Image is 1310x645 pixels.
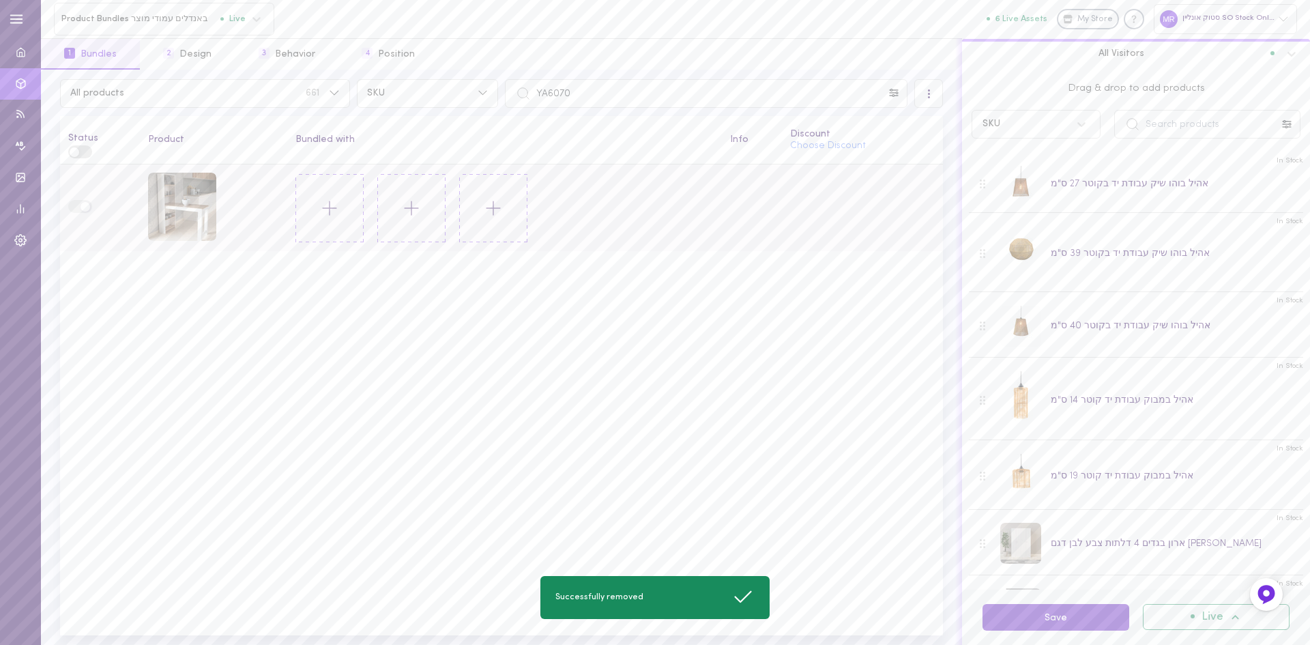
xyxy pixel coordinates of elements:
div: אהיל בוהו שיק עבודת יד בקוטר 27 ס"מ [1051,177,1208,191]
button: 2Design [140,39,235,70]
button: All products661 [60,79,350,108]
a: My Store [1057,9,1119,29]
div: אהיל במבוק עבודת יד קוטר 14 ס"מ [1051,393,1193,407]
span: In Stock [1277,513,1303,524]
button: Save [982,604,1129,631]
span: 3 [259,48,270,59]
div: אהיל בוהו שיק עבודת יד בקוטר 39 ס"מ [1051,246,1210,261]
a: 6 Live Assets [987,14,1057,24]
span: In Stock [1277,296,1303,306]
span: In Stock [1277,444,1303,454]
input: Search products [1114,110,1300,139]
img: Feedback Button [1256,584,1277,605]
span: Live [220,14,246,23]
div: אהיל בוהו שיק עבודת יד בקוטר 40 ס"מ [1051,319,1210,333]
button: 6 Live Assets [987,14,1047,23]
input: Search products [505,79,907,108]
div: Info [730,135,774,145]
div: סטוק אונליין SO Stock Online [1154,4,1297,33]
div: ארון בגדים 4 דלתות צבע לבן דגם [PERSON_NAME] [1051,536,1262,551]
button: 4Position [338,39,438,70]
span: SKU [367,89,468,98]
span: In Stock [1277,156,1303,166]
span: 661 [306,89,319,98]
button: SKU [357,79,498,108]
button: 1Bundles [41,39,140,70]
span: In Stock [1277,361,1303,371]
div: Bundled with [295,135,714,145]
span: All products [70,89,306,98]
div: Knowledge center [1124,9,1144,29]
span: My Store [1077,14,1113,26]
span: In Stock [1277,579,1303,589]
div: Discount [790,130,935,139]
div: אהיל במבוק עבודת יד קוטר 19 ס"מ [1051,469,1193,483]
span: 1 [64,48,75,59]
span: Live [1202,612,1223,623]
span: All Visitors [1098,47,1144,59]
span: Product Bundles באנדלים עמודי מוצר [61,14,220,24]
button: Live [1143,604,1290,630]
span: 4 [362,48,373,59]
button: Choose Discount [790,141,866,151]
button: 3Behavior [235,39,338,70]
span: 2 [163,48,174,59]
span: Successfully removed [555,592,643,603]
span: Drag & drop to add products [972,81,1300,96]
span: In Stock [1277,216,1303,227]
div: SKU [982,119,1000,129]
div: שולחן דלפק למטבח כולל מדפים שולחן עבודה כולל מדפים לבן בשילוב עץ בהיר [148,173,216,244]
div: Status [68,124,133,143]
div: Product [148,135,280,145]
